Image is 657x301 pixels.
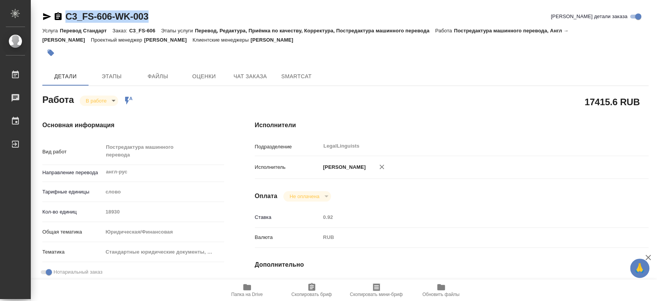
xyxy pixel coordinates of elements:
[42,44,59,61] button: Добавить тэг
[409,279,473,301] button: Обновить файлы
[585,95,640,108] h2: 17415.6 RUB
[103,225,224,239] div: Юридическая/Финансовая
[255,234,321,241] p: Валюта
[279,279,344,301] button: Скопировать бриф
[551,13,627,20] span: [PERSON_NAME] детали заказа
[215,279,279,301] button: Папка на Drive
[283,191,331,202] div: В работе
[373,158,390,175] button: Удалить исполнителя
[53,12,63,21] button: Скопировать ссылку
[103,185,224,198] div: слово
[139,72,176,81] span: Файлы
[287,193,321,200] button: Не оплачена
[255,143,321,151] p: Подразделение
[291,292,332,297] span: Скопировать бриф
[80,96,118,106] div: В работе
[350,292,403,297] span: Скопировать мини-бриф
[255,214,321,221] p: Ставка
[42,228,103,236] p: Общая тематика
[42,208,103,216] p: Кол-во единиц
[42,148,103,156] p: Вид работ
[630,259,649,278] button: 🙏
[195,28,435,34] p: Перевод, Редактура, Приёмка по качеству, Корректура, Постредактура машинного перевода
[47,72,84,81] span: Детали
[42,248,103,256] p: Тематика
[65,11,149,22] a: C3_FS-606-WK-003
[42,92,74,106] h2: Работа
[42,169,103,177] p: Направление перевода
[255,163,321,171] p: Исполнитель
[251,37,299,43] p: [PERSON_NAME]
[344,279,409,301] button: Скопировать мини-бриф
[278,72,315,81] span: SmartCat
[42,188,103,196] p: Тарифные единицы
[422,292,460,297] span: Обновить файлы
[186,72,222,81] span: Оценки
[633,260,646,276] span: 🙏
[231,292,263,297] span: Папка на Drive
[435,28,454,34] p: Работа
[161,28,195,34] p: Этапы услуги
[144,37,192,43] p: [PERSON_NAME]
[42,121,224,130] h4: Основная информация
[103,246,224,259] div: Стандартные юридические документы, договоры, уставы
[192,37,251,43] p: Клиентские менеджеры
[103,206,224,217] input: Пустое поле
[255,121,649,130] h4: Исполнители
[42,28,60,34] p: Услуга
[255,260,649,269] h4: Дополнительно
[320,212,615,223] input: Пустое поле
[60,28,112,34] p: Перевод Стандарт
[42,12,52,21] button: Скопировать ссылку для ЯМессенджера
[255,192,278,201] h4: Оплата
[129,28,161,34] p: C3_FS-606
[53,268,102,276] span: Нотариальный заказ
[320,231,615,244] div: RUB
[93,72,130,81] span: Этапы
[91,37,144,43] p: Проектный менеджер
[232,72,269,81] span: Чат заказа
[112,28,129,34] p: Заказ:
[84,98,109,104] button: В работе
[320,163,366,171] p: [PERSON_NAME]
